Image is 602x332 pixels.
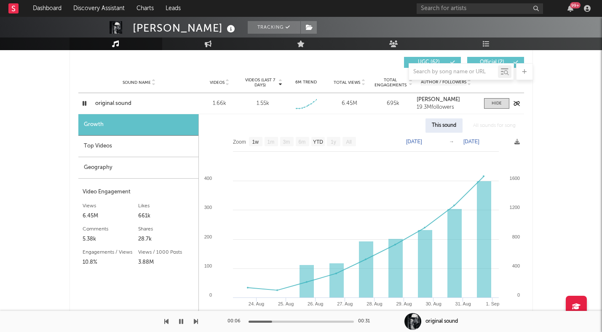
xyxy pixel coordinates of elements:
[486,301,499,306] text: 1. Sep
[83,187,194,197] div: Video Engagement
[204,234,211,239] text: 200
[83,257,139,268] div: 10.8%
[425,318,458,325] div: original sound
[204,176,211,181] text: 400
[409,60,448,65] span: UGC ( 62 )
[204,205,211,210] text: 300
[298,139,305,145] text: 6m
[133,21,237,35] div: [PERSON_NAME]
[570,2,581,8] div: 99 +
[358,316,375,327] div: 00:31
[512,263,519,268] text: 400
[330,99,369,108] div: 6.45M
[467,57,524,68] button: Official(2)
[417,97,460,102] strong: [PERSON_NAME]
[313,139,323,145] text: YTD
[243,78,277,88] span: Videos (last 7 days)
[83,234,139,244] div: 5.38k
[417,3,543,14] input: Search for artists
[252,139,259,145] text: 1w
[286,79,326,86] div: 6M Trend
[138,247,194,257] div: Views / 1000 Posts
[123,80,151,85] span: Sound Name
[425,118,463,133] div: This sound
[248,301,264,306] text: 24. Aug
[257,99,269,108] div: 1.55k
[331,139,336,145] text: 1y
[209,292,211,297] text: 0
[200,99,239,108] div: 1.66k
[417,97,475,103] a: [PERSON_NAME]
[404,57,461,68] button: UGC(62)
[409,69,498,75] input: Search by song name or URL
[509,205,519,210] text: 1200
[455,301,471,306] text: 31. Aug
[83,211,139,221] div: 6.45M
[396,301,412,306] text: 29. Aug
[83,224,139,234] div: Comments
[138,224,194,234] div: Shares
[267,139,274,145] text: 1m
[283,139,290,145] text: 3m
[138,201,194,211] div: Likes
[367,301,382,306] text: 28. Aug
[473,60,511,65] span: Official ( 2 )
[509,176,519,181] text: 1600
[138,257,194,268] div: 3.88M
[517,292,519,297] text: 0
[138,211,194,221] div: 661k
[83,201,139,211] div: Views
[463,139,479,145] text: [DATE]
[406,139,422,145] text: [DATE]
[83,247,139,257] div: Engagements / Views
[138,234,194,244] div: 28.7k
[373,78,407,88] span: Total Engagements
[346,139,351,145] text: All
[425,301,441,306] text: 30. Aug
[204,263,211,268] text: 100
[449,139,454,145] text: →
[227,316,244,327] div: 00:06
[337,301,353,306] text: 27. Aug
[233,139,246,145] text: Zoom
[78,157,198,179] div: Geography
[567,5,573,12] button: 99+
[95,99,183,108] a: original sound
[421,80,466,85] span: Author / Followers
[373,99,412,108] div: 695k
[278,301,293,306] text: 25. Aug
[417,104,475,110] div: 19.3M followers
[334,80,360,85] span: Total Views
[248,21,300,34] button: Tracking
[78,114,198,136] div: Growth
[512,234,519,239] text: 800
[210,80,225,85] span: Videos
[308,301,323,306] text: 26. Aug
[78,136,198,157] div: Top Videos
[467,118,522,133] div: All sounds for song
